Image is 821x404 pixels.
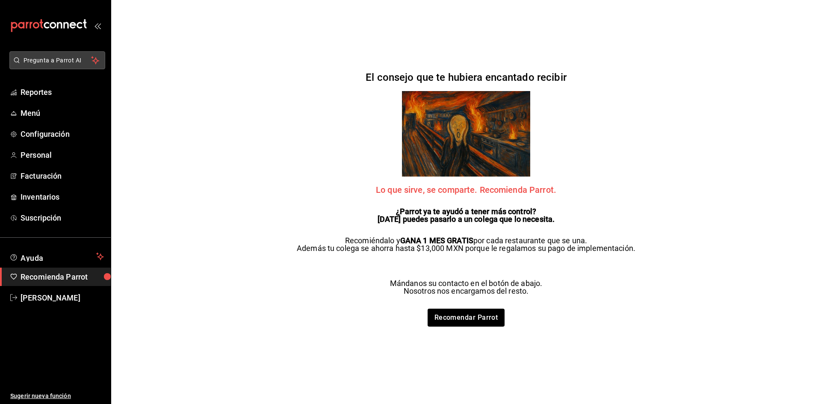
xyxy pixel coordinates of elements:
button: Pregunta a Parrot AI [9,51,105,69]
p: Mándanos su contacto en el botón de abajo. Nosotros nos encargamos del resto. [390,280,543,295]
span: Recomienda Parrot [21,271,104,283]
span: Configuración [21,128,104,140]
span: Facturación [21,170,104,182]
span: Personal [21,149,104,161]
span: Inventarios [21,191,104,203]
span: Ayuda [21,251,93,262]
strong: [DATE] puedes pasarlo a un colega que lo necesita. [378,215,555,224]
p: Recomiéndalo y por cada restaurante que se una. Además tu colega se ahorra hasta $13,000 MXN porq... [297,237,635,252]
span: Pregunta a Parrot AI [24,56,92,65]
a: Recomendar Parrot [428,309,505,327]
span: [PERSON_NAME] [21,292,104,304]
button: open_drawer_menu [94,22,101,29]
a: Pregunta a Parrot AI [6,62,105,71]
h2: El consejo que te hubiera encantado recibir [366,72,567,83]
img: referrals Parrot [402,91,530,177]
span: Suscripción [21,212,104,224]
span: Lo que sirve, se comparte. Recomienda Parrot. [376,186,556,194]
strong: GANA 1 MES GRATIS [400,236,473,245]
strong: ¿Parrot ya te ayudó a tener más control? [396,207,536,216]
span: Sugerir nueva función [10,392,104,401]
span: Reportes [21,86,104,98]
span: Menú [21,107,104,119]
